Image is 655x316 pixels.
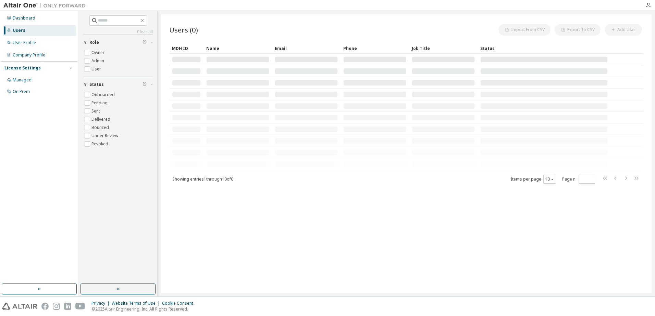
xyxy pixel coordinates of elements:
span: Page n. [562,175,595,184]
div: Email [275,43,338,54]
label: Sent [91,107,101,115]
label: Under Review [91,132,120,140]
button: 10 [545,176,554,182]
label: User [91,65,102,73]
label: Owner [91,49,106,57]
p: © 2025 Altair Engineering, Inc. All Rights Reserved. [91,306,197,312]
span: Items per page [511,175,556,184]
label: Bounced [91,123,110,132]
button: Import From CSV [498,24,551,36]
div: License Settings [4,65,41,71]
span: Role [89,40,99,45]
img: facebook.svg [41,303,49,310]
label: Onboarded [91,91,116,99]
div: Cookie Consent [162,301,197,306]
div: User Profile [13,40,36,45]
img: linkedin.svg [64,303,71,310]
a: Clear all [83,29,153,35]
div: Job Title [412,43,475,54]
span: Showing entries 1 through 10 of 0 [172,176,233,182]
div: MDH ID [172,43,201,54]
span: Clear filter [143,40,147,45]
button: Role [83,35,153,50]
img: altair_logo.svg [2,303,37,310]
button: Status [83,77,153,92]
img: youtube.svg [75,303,85,310]
button: Add User [605,24,642,36]
div: Dashboard [13,15,35,21]
img: instagram.svg [53,303,60,310]
div: On Prem [13,89,30,94]
label: Delivered [91,115,112,123]
div: Company Profile [13,52,45,58]
div: Status [480,43,608,54]
span: Status [89,82,104,87]
img: Altair One [3,2,89,9]
div: Managed [13,77,32,83]
div: Phone [343,43,406,54]
div: Website Terms of Use [112,301,162,306]
label: Pending [91,99,109,107]
div: Users [13,28,25,33]
span: Clear filter [143,82,147,87]
span: Users (0) [169,25,198,35]
button: Export To CSV [555,24,601,36]
div: Privacy [91,301,112,306]
div: Name [206,43,269,54]
label: Admin [91,57,106,65]
label: Revoked [91,140,110,148]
